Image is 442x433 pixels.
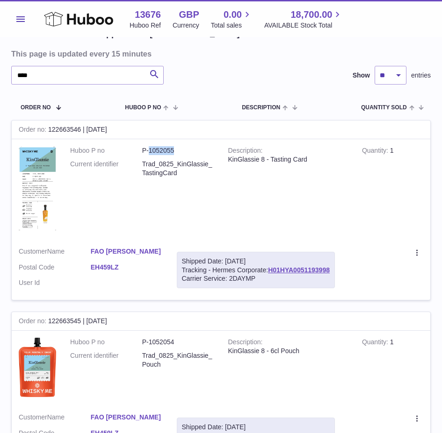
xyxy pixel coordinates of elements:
span: 0.00 [224,8,242,21]
dt: Current identifier [70,351,142,369]
span: Total sales [211,21,253,30]
span: Description [242,105,280,111]
span: Quantity Sold [361,105,407,111]
a: H01HYA0051193998 [268,266,330,274]
img: 1752740623.png [19,146,56,231]
strong: Order no [19,317,48,327]
div: Currency [173,21,199,30]
dt: Name [19,413,91,424]
strong: 13676 [135,8,161,21]
h3: This page is updated every 15 minutes [11,49,428,59]
span: Order No [21,105,51,111]
strong: Description [228,338,263,348]
div: KinGlassie 8 - Tasting Card [228,155,348,164]
dd: Trad_0825_KinGlassie_Pouch [142,351,214,369]
dt: Current identifier [70,160,142,177]
div: Shipped Date: [DATE] [182,423,330,432]
div: Tracking - Hermes Corporate: [177,252,335,289]
strong: Description [228,147,263,156]
a: 0.00 Total sales [211,8,253,30]
div: Carrier Service: 2DAYMP [182,274,330,283]
a: 18,700.00 AVAILABLE Stock Total [264,8,343,30]
strong: Quantity [362,147,390,156]
div: Huboo Ref [130,21,161,30]
td: 1 [355,331,430,406]
a: FAO [PERSON_NAME] [91,413,163,422]
dt: User Id [19,278,91,287]
span: Huboo P no [125,105,161,111]
td: 1 [355,139,430,240]
dt: Huboo P no [70,146,142,155]
span: Customer [19,413,47,421]
span: entries [411,71,431,80]
dd: P-1052055 [142,146,214,155]
dd: P-1052054 [142,338,214,347]
span: AVAILABLE Stock Total [264,21,343,30]
strong: GBP [179,8,199,21]
strong: Order no [19,126,48,135]
span: 18,700.00 [290,8,332,21]
dt: Postal Code [19,263,91,274]
dt: Huboo P no [70,338,142,347]
dt: Name [19,247,91,258]
div: KinGlassie 8 - 6cl Pouch [228,347,348,355]
a: EH459LZ [91,263,163,272]
img: 1752740557.jpg [19,338,56,397]
dd: Trad_0825_KinGlassie_TastingCard [142,160,214,177]
div: 122663545 | [DATE] [12,312,430,331]
strong: Quantity [362,338,390,348]
div: 122663546 | [DATE] [12,121,430,139]
label: Show [353,71,370,80]
span: Customer [19,248,47,255]
div: Shipped Date: [DATE] [182,257,330,266]
a: FAO [PERSON_NAME] [91,247,163,256]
